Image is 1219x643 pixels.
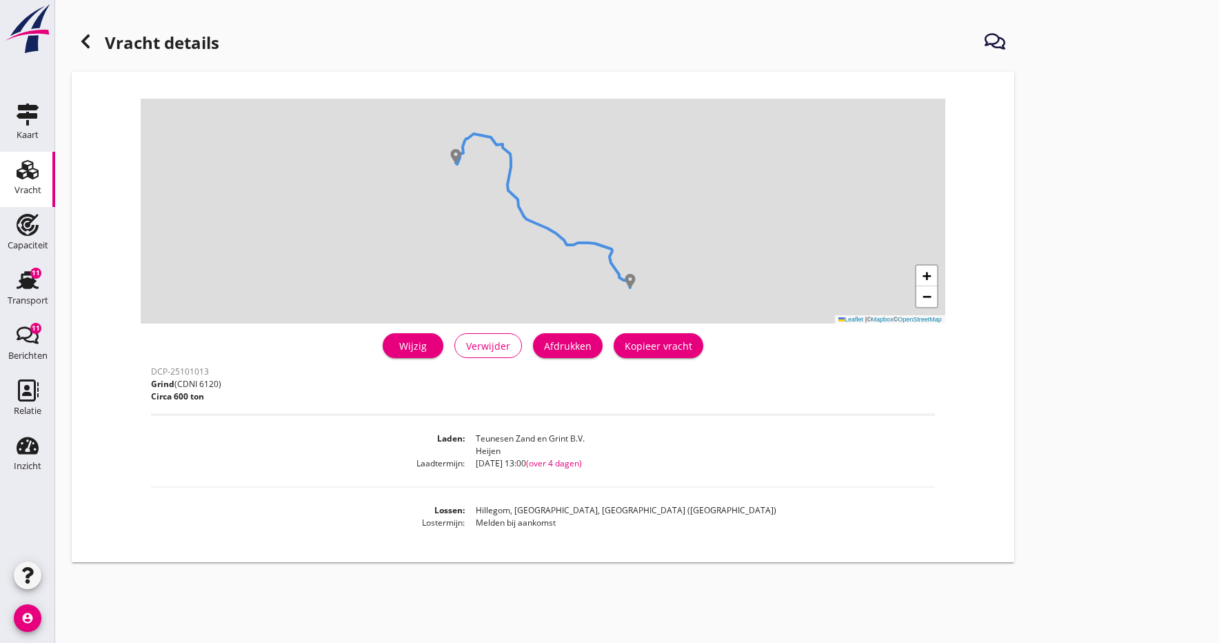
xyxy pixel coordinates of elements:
[17,130,39,139] div: Kaart
[872,316,894,323] a: Mapbox
[151,433,465,457] dt: Laden
[526,457,582,469] span: (over 4 dagen)
[923,288,931,305] span: −
[465,457,935,470] dd: [DATE] 13:00
[465,504,935,517] dd: Hillegom, [GEOGRAPHIC_DATA], [GEOGRAPHIC_DATA] ([GEOGRAPHIC_DATA])
[14,406,41,415] div: Relatie
[623,274,637,288] img: Marker
[8,296,48,305] div: Transport
[151,378,174,390] span: Grind
[151,390,221,403] p: Circa 600 ton
[625,339,692,353] div: Kopieer vracht
[3,3,52,55] img: logo-small.a267ee39.svg
[8,351,48,360] div: Berichten
[30,268,41,279] div: 11
[151,378,221,390] p: (CDNI 6120)
[865,316,867,323] span: |
[14,462,41,471] div: Inzicht
[14,604,41,632] i: account_circle
[533,333,603,358] button: Afdrukken
[838,316,863,323] a: Leaflet
[916,266,937,286] a: Zoom in
[916,286,937,307] a: Zoom out
[465,517,935,529] dd: Melden bij aankomst
[898,316,942,323] a: OpenStreetMap
[394,339,432,353] div: Wijzig
[923,267,931,284] span: +
[835,315,945,324] div: © ©
[454,333,522,358] button: Verwijder
[383,333,443,358] a: Wijzig
[614,333,703,358] button: Kopieer vracht
[30,323,41,334] div: 11
[151,366,209,377] span: DCP-25101013
[151,457,465,470] dt: Laadtermijn
[466,339,510,353] div: Verwijder
[449,149,463,163] img: Marker
[14,186,41,195] div: Vracht
[72,28,219,61] h1: Vracht details
[8,241,48,250] div: Capaciteit
[151,504,465,517] dt: Lossen
[544,339,592,353] div: Afdrukken
[465,433,935,457] dd: Teunesen Zand en Grint B.V. Heijen
[151,517,465,529] dt: Lostermijn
